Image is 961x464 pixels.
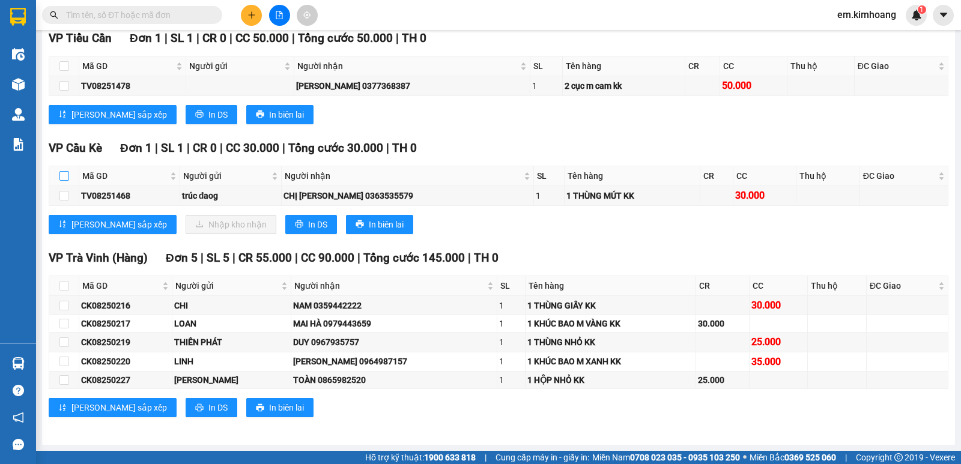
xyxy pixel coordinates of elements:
[193,141,217,155] span: CR 0
[297,5,318,26] button: aim
[527,299,694,312] div: 1 THÙNG GIẤY KK
[685,56,720,76] th: CR
[183,169,270,182] span: Người gửi
[698,373,747,387] div: 25.000
[166,251,198,265] span: Đơn 5
[171,31,193,45] span: SL 1
[81,336,170,349] div: CK08250219
[246,398,314,417] button: printerIn biên lai
[565,79,683,92] div: 2 cục m cam kk
[630,453,740,462] strong: 0708 023 035 - 0935 103 250
[499,299,523,312] div: 1
[235,31,289,45] span: CC 50.000
[81,317,170,330] div: CK08250217
[918,5,926,14] sup: 1
[288,141,383,155] span: Tổng cước 30.000
[269,5,290,26] button: file-add
[79,296,172,315] td: CK08250216
[283,189,532,202] div: CHỊ [PERSON_NAME] 0363535579
[751,354,805,369] div: 35.000
[293,317,495,330] div: MAI HÀ 0979443659
[256,403,264,413] span: printer
[49,398,177,417] button: sort-ascending[PERSON_NAME] sắp xếp
[787,56,855,76] th: Thu hộ
[527,373,694,387] div: 1 HỘP NHỎ KK
[293,355,495,368] div: [PERSON_NAME] 0964987157
[238,251,292,265] span: CR 55.000
[743,455,747,460] span: ⚪️
[202,31,226,45] span: CR 0
[357,251,360,265] span: |
[911,10,922,20] img: icon-new-feature
[698,317,747,330] div: 30.000
[496,451,589,464] span: Cung cấp máy in - giấy in:
[189,59,282,73] span: Người gửi
[12,48,25,61] img: warehouse-icon
[499,355,523,368] div: 1
[186,215,276,234] button: downloadNhập kho nhận
[938,10,949,20] span: caret-down
[12,108,25,121] img: warehouse-icon
[870,279,936,292] span: ĐC Giao
[208,108,228,121] span: In DS
[81,355,170,368] div: CK08250220
[71,401,167,414] span: [PERSON_NAME] sắp xếp
[534,166,565,186] th: SL
[256,110,264,119] span: printer
[79,315,172,333] td: CK08250217
[863,169,936,182] span: ĐC Giao
[363,251,465,265] span: Tổng cước 145.000
[12,138,25,151] img: solution-icon
[536,189,562,202] div: 1
[733,166,796,186] th: CC
[182,189,280,202] div: trúc đaog
[592,451,740,464] span: Miền Nam
[696,276,750,296] th: CR
[392,141,417,155] span: TH 0
[282,141,285,155] span: |
[186,398,237,417] button: printerIn DS
[49,141,102,155] span: VP Cầu Kè
[356,220,364,229] span: printer
[298,31,393,45] span: Tổng cước 50.000
[497,276,526,296] th: SL
[527,336,694,349] div: 1 THÙNG NHỎ KK
[79,333,172,352] td: CK08250219
[293,336,495,349] div: DUY 0967935757
[474,251,499,265] span: TH 0
[82,279,160,292] span: Mã GD
[308,218,327,231] span: In DS
[58,403,67,413] span: sort-ascending
[5,23,175,35] p: GỬI:
[296,79,529,92] div: [PERSON_NAME] 0377368387
[58,110,67,119] span: sort-ascending
[369,218,404,231] span: In biên lai
[295,220,303,229] span: printer
[79,352,172,372] td: CK08250220
[75,23,118,35] span: PHƯƠNG
[130,31,162,45] span: Đơn 1
[195,403,204,413] span: printer
[845,451,847,464] span: |
[530,56,563,76] th: SL
[828,7,906,22] span: em.kimhoang
[346,215,413,234] button: printerIn biên lai
[750,276,808,296] th: CC
[527,317,694,330] div: 1 KHÚC BAO M VÀNG KK
[285,215,337,234] button: printerIn DS
[275,11,283,19] span: file-add
[5,40,175,63] p: NHẬN:
[858,59,936,73] span: ĐC Giao
[894,453,903,462] span: copyright
[49,31,112,45] span: VP Tiểu Cần
[195,110,204,119] span: printer
[71,108,167,121] span: [PERSON_NAME] sắp xếp
[81,79,184,92] div: TV08251478
[79,372,172,389] td: CK08250227
[49,215,177,234] button: sort-ascending[PERSON_NAME] sắp xếp
[527,355,694,368] div: 1 KHÚC BAO M XANH KK
[79,186,180,205] td: TV08251468
[229,31,232,45] span: |
[269,108,304,121] span: In biên lai
[66,8,208,22] input: Tìm tên, số ĐT hoặc mã đơn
